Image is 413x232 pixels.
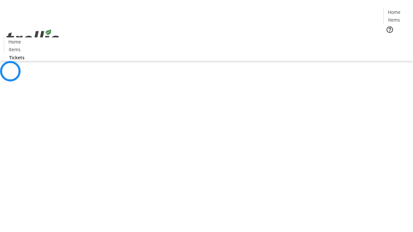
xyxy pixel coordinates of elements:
span: Tickets [9,54,25,61]
a: Tickets [383,37,409,44]
span: Items [9,46,21,53]
img: Orient E2E Organization RHEd66kvN3's Logo [4,22,61,54]
button: Help [383,23,396,36]
a: Items [384,16,404,23]
span: Home [8,38,21,45]
a: Home [4,38,25,45]
a: Tickets [4,54,30,61]
span: Tickets [388,37,404,44]
span: Home [388,9,400,15]
span: Items [388,16,400,23]
a: Items [4,46,25,53]
a: Home [384,9,404,15]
